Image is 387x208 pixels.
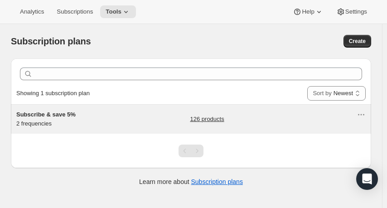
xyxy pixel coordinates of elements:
span: Tools [106,8,121,15]
span: Create [349,38,366,45]
a: 126 products [190,115,224,124]
button: Tools [100,5,136,18]
span: Subscription plans [11,36,91,46]
button: Actions for Subscribe & save 5% [355,108,368,121]
nav: Pagination [179,145,203,157]
button: Create [343,35,371,48]
span: Settings [345,8,367,15]
button: Subscriptions [51,5,98,18]
a: Subscription plans [191,178,243,185]
button: Settings [331,5,372,18]
div: Open Intercom Messenger [356,168,378,190]
p: Learn more about [139,177,243,186]
span: Help [302,8,314,15]
div: 2 frequencies [16,110,130,128]
span: Subscriptions [57,8,93,15]
span: Analytics [20,8,44,15]
button: Analytics [15,5,49,18]
span: Subscribe & save 5% [16,111,76,118]
span: Showing 1 subscription plan [16,90,90,97]
button: Help [287,5,329,18]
